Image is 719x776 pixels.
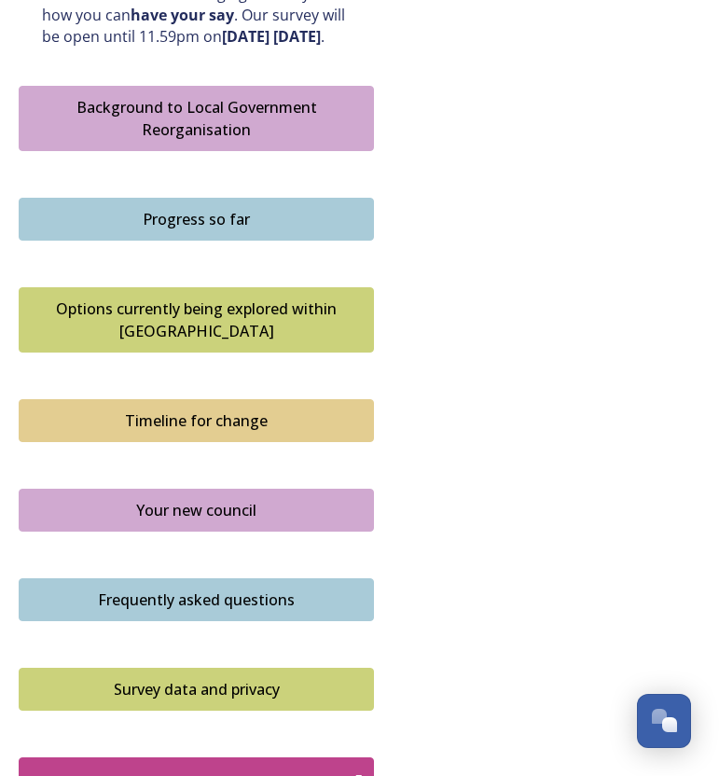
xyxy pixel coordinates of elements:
button: Your new council [19,489,374,532]
button: Frequently asked questions [19,578,374,621]
div: Timeline for change [29,409,364,432]
strong: [DATE] [273,26,321,47]
button: Options currently being explored within West Sussex [19,287,374,353]
div: Your new council [29,499,364,521]
div: Survey data and privacy [29,678,364,700]
button: Survey data and privacy [19,668,374,711]
div: Options currently being explored within [GEOGRAPHIC_DATA] [29,298,364,342]
button: Open Chat [637,694,691,748]
div: Frequently asked questions [29,589,364,611]
button: Background to Local Government Reorganisation [19,86,374,151]
div: Progress so far [29,208,364,230]
div: Background to Local Government Reorganisation [29,96,364,141]
button: Timeline for change [19,399,374,442]
strong: have your say [131,5,234,25]
button: Progress so far [19,198,374,241]
strong: [DATE] [222,26,270,47]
